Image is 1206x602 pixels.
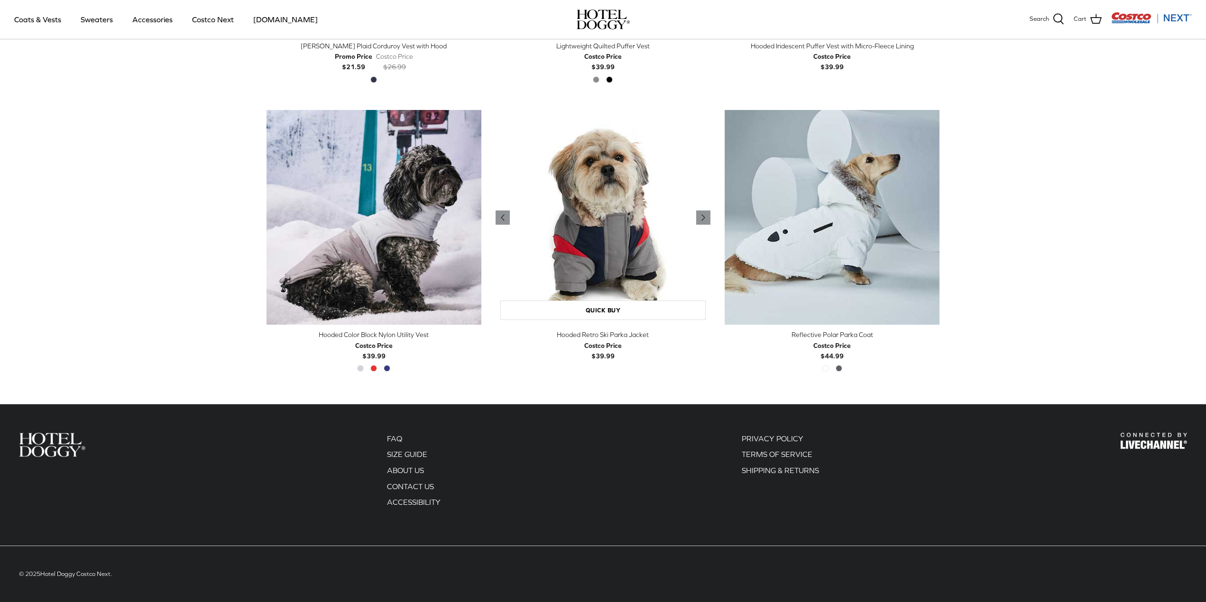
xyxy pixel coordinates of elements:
[267,41,481,51] div: [PERSON_NAME] Plaid Corduroy Vest with Hood
[124,3,181,36] a: Accessories
[184,3,242,36] a: Costco Next
[496,329,710,340] div: Hooded Retro Ski Parka Jacket
[496,41,710,73] a: Lightweight Quilted Puffer Vest Costco Price$39.99
[267,329,481,340] div: Hooded Color Block Nylon Utility Vest
[742,450,812,458] a: TERMS OF SERVICE
[355,340,393,351] div: Costco Price
[335,51,372,62] div: Promo Price
[584,51,622,71] b: $39.99
[1111,18,1192,25] a: Visit Costco Next
[387,466,424,474] a: ABOUT US
[496,110,710,325] a: Hooded Retro Ski Parka Jacket
[40,570,110,577] a: Hotel Doggy Costco Next
[245,3,326,36] a: [DOMAIN_NAME]
[742,466,819,474] a: SHIPPING & RETURNS
[500,301,706,320] a: Quick buy
[267,110,481,325] a: Hooded Color Block Nylon Utility Vest
[19,433,85,457] img: Hotel Doggy Costco Next
[742,434,803,443] a: PRIVACY POLICY
[496,41,710,51] div: Lightweight Quilted Puffer Vest
[387,434,402,443] a: FAQ
[377,433,450,512] div: Secondary navigation
[496,329,710,361] a: Hooded Retro Ski Parka Jacket Costco Price$39.99
[577,9,630,29] img: hoteldoggycom
[267,41,481,73] a: [PERSON_NAME] Plaid Corduroy Vest with Hood Promo Price$21.59 Costco Price$26.99
[696,210,710,225] a: Previous
[577,9,630,29] a: hoteldoggy.com hoteldoggycom
[813,340,851,360] b: $44.99
[387,482,434,491] a: CONTACT US
[19,570,112,577] span: © 2025 .
[725,110,939,325] a: Reflective Polar Parka Coat
[6,3,70,36] a: Coats & Vests
[732,433,829,512] div: Secondary navigation
[725,329,939,361] a: Reflective Polar Parka Coat Costco Price$44.99
[725,329,939,340] div: Reflective Polar Parka Coat
[335,51,372,71] b: $21.59
[1074,13,1102,26] a: Cart
[813,340,851,351] div: Costco Price
[1121,433,1187,449] img: Hotel Doggy Costco Next
[355,340,393,360] b: $39.99
[1111,12,1192,24] img: Costco Next
[584,51,622,62] div: Costco Price
[725,41,939,51] div: Hooded Iridescent Puffer Vest with Micro-Fleece Lining
[387,450,427,458] a: SIZE GUIDE
[584,340,622,360] b: $39.99
[813,51,851,71] b: $39.99
[72,3,121,36] a: Sweaters
[387,498,441,506] a: ACCESSIBILITY
[1074,14,1086,24] span: Cart
[383,63,406,71] s: $26.99
[496,210,510,225] a: Previous
[376,51,413,62] div: Costco Price
[584,340,622,351] div: Costco Price
[1030,14,1049,24] span: Search
[813,51,851,62] div: Costco Price
[725,41,939,73] a: Hooded Iridescent Puffer Vest with Micro-Fleece Lining Costco Price$39.99
[1030,13,1064,26] a: Search
[267,329,481,361] a: Hooded Color Block Nylon Utility Vest Costco Price$39.99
